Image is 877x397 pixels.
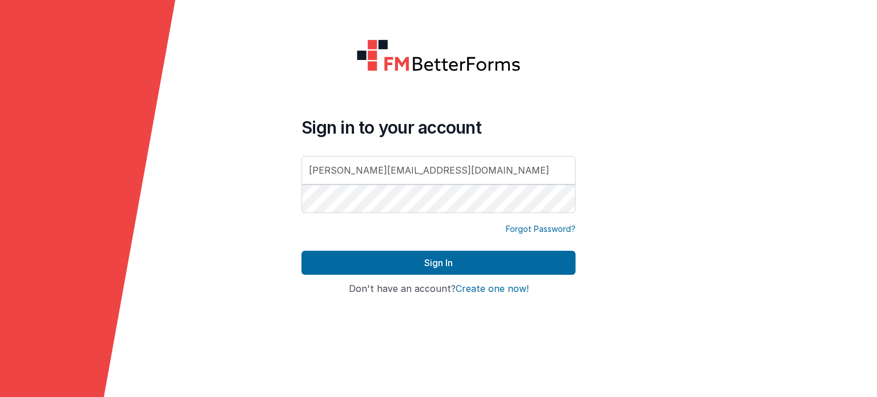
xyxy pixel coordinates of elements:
[301,251,576,275] button: Sign In
[301,284,576,294] h4: Don't have an account?
[506,223,576,235] a: Forgot Password?
[456,284,529,294] button: Create one now!
[301,156,576,185] input: Email Address
[301,117,576,138] h4: Sign in to your account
